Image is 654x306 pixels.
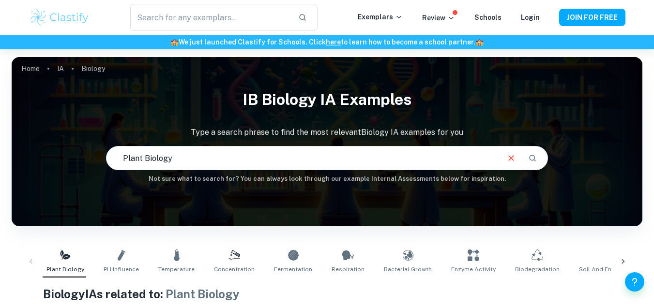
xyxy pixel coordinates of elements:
[21,62,40,75] a: Home
[170,38,179,46] span: 🏫
[12,84,642,115] h1: IB Biology IA examples
[559,9,625,26] button: JOIN FOR FREE
[332,265,365,274] span: Respiration
[474,14,502,21] a: Schools
[46,265,84,274] span: Plant Biology
[358,12,403,22] p: Exemplars
[384,265,432,274] span: Bacterial Growth
[475,38,484,46] span: 🏫
[43,285,611,303] h1: Biology IAs related to:
[521,14,540,21] a: Login
[29,8,91,27] img: Clastify logo
[502,149,520,167] button: Clear
[274,265,312,274] span: Fermentation
[57,62,64,75] a: IA
[12,174,642,184] h6: Not sure what to search for? You can always look through our example Internal Assessments below f...
[625,272,644,291] button: Help and Feedback
[166,287,240,301] span: Plant Biology
[158,265,195,274] span: Temperature
[130,4,290,31] input: Search for any exemplars...
[214,265,255,274] span: Concentration
[524,150,541,166] button: Search
[422,13,455,23] p: Review
[81,63,105,74] p: Biology
[104,265,139,274] span: pH Influence
[2,37,652,47] h6: We just launched Clastify for Schools. Click to learn how to become a school partner.
[12,127,642,138] p: Type a search phrase to find the most relevant Biology IA examples for you
[326,38,341,46] a: here
[515,265,560,274] span: Biodegradation
[106,145,498,172] input: E.g. photosynthesis, coffee and protein, HDI and diabetes...
[451,265,496,274] span: Enzyme Activity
